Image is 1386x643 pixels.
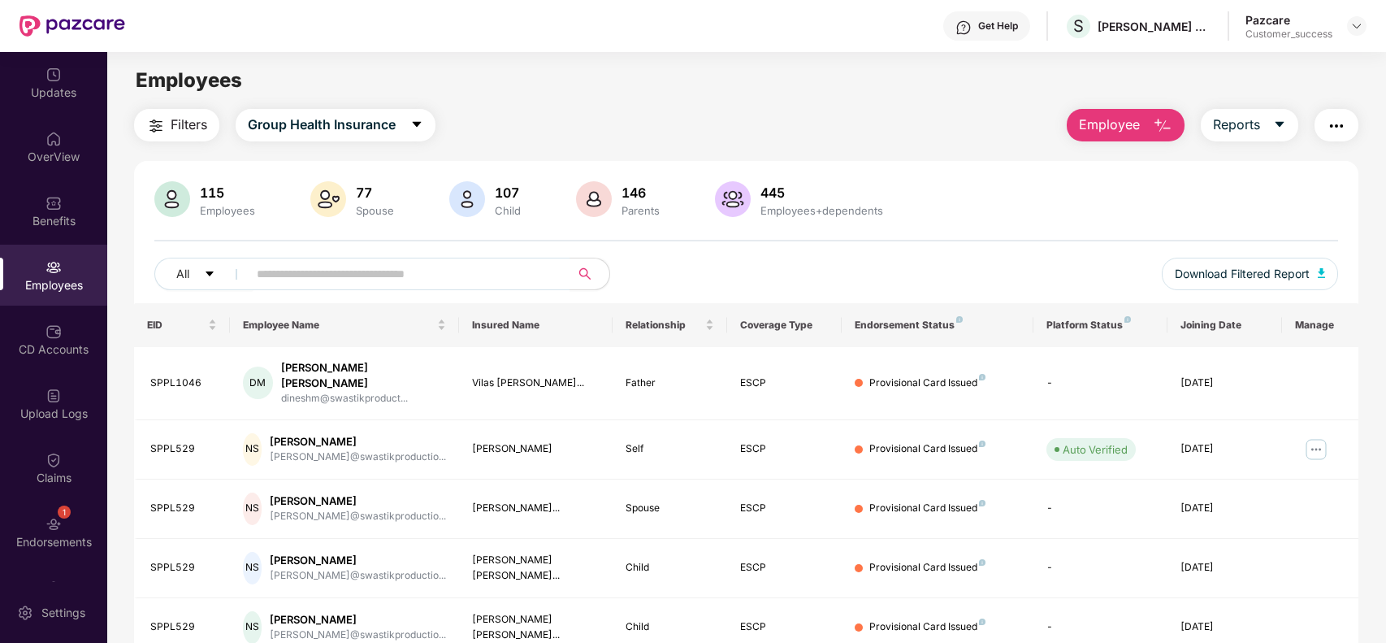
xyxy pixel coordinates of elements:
[147,319,205,332] span: EID
[1098,19,1211,34] div: [PERSON_NAME] PRODUCTIONS PRIVATE LIMITED
[626,319,702,332] span: Relationship
[1282,303,1358,347] th: Manage
[1245,28,1332,41] div: Customer_success
[1303,437,1329,463] img: manageButton
[1245,12,1332,28] div: Pazcare
[1073,16,1084,36] span: S
[134,303,230,347] th: EID
[978,20,1018,33] div: Get Help
[955,20,972,36] img: svg+xml;base64,PHN2ZyBpZD0iSGVscC0zMngzMiIgeG1sbnM9Imh0dHA6Ly93d3cudzMub3JnLzIwMDAvc3ZnIiB3aWR0aD...
[243,319,435,332] span: Employee Name
[1350,20,1363,33] img: svg+xml;base64,PHN2ZyBpZD0iRHJvcGRvd24tMzJ4MzIiIHhtbG5zPSJodHRwOi8vd3d3LnczLm9yZy8yMDAwL3N2ZyIgd2...
[19,15,125,37] img: New Pazcare Logo
[230,303,460,347] th: Employee Name
[613,303,727,347] th: Relationship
